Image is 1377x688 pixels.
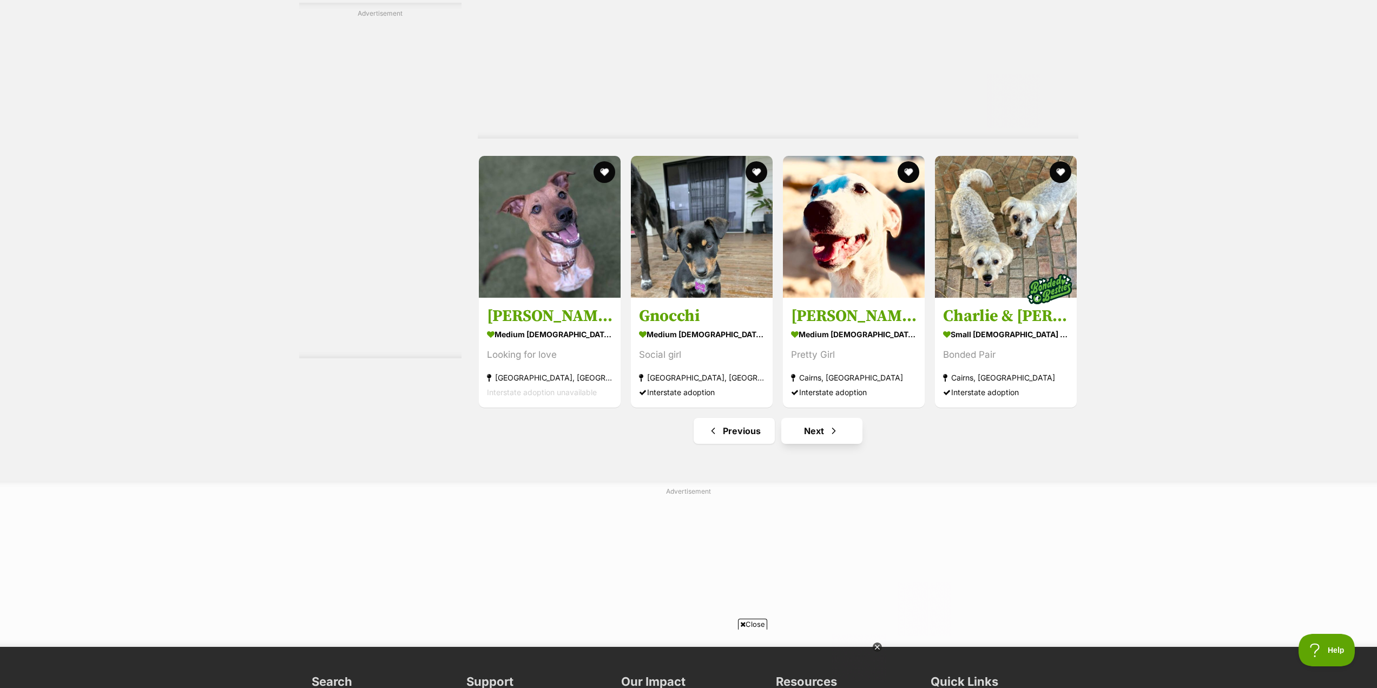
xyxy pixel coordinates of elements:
div: Pretty Girl [791,347,917,362]
a: [PERSON_NAME] medium [DEMOGRAPHIC_DATA] Dog Pretty Girl Cairns, [GEOGRAPHIC_DATA] Interstate adop... [783,297,925,407]
iframe: Advertisement [299,23,462,348]
span: Interstate adoption unavailable [487,387,597,396]
a: Previous page [694,418,775,444]
div: Interstate adoption [943,384,1069,399]
img: bonded besties [1023,261,1077,316]
h3: [PERSON_NAME] [487,305,612,326]
strong: medium [DEMOGRAPHIC_DATA] Dog [487,326,612,342]
div: Bonded Pair [943,347,1069,362]
img: Alexis - Bull Arab Dog [783,156,925,298]
strong: Cairns, [GEOGRAPHIC_DATA] [791,370,917,384]
div: Advertisement [299,3,462,358]
strong: [GEOGRAPHIC_DATA], [GEOGRAPHIC_DATA] [487,370,612,384]
strong: medium [DEMOGRAPHIC_DATA] Dog [791,326,917,342]
button: favourite [1050,161,1072,183]
img: Gnocchi - Australian Cattle Dog x Australian Kelpie Dog [631,156,773,298]
strong: [GEOGRAPHIC_DATA], [GEOGRAPHIC_DATA] [639,370,765,384]
iframe: Help Scout Beacon - Open [1299,634,1355,666]
a: Gnocchi medium [DEMOGRAPHIC_DATA] Dog Social girl [GEOGRAPHIC_DATA], [GEOGRAPHIC_DATA] Interstate... [631,297,773,407]
iframe: Advertisement [426,501,951,636]
nav: Pagination [478,418,1078,444]
h3: Charlie & [PERSON_NAME] [943,305,1069,326]
div: Looking for love [487,347,612,362]
div: Interstate adoption [639,384,765,399]
a: Next page [781,418,862,444]
h3: Gnocchi [639,305,765,326]
a: Charlie & [PERSON_NAME] small [DEMOGRAPHIC_DATA] Dog Bonded Pair Cairns, [GEOGRAPHIC_DATA] Inters... [935,297,1077,407]
iframe: Advertisement [492,634,886,683]
img: Charlie & Isa - Maltese Dog [935,156,1077,298]
div: Social girl [639,347,765,362]
h3: [PERSON_NAME] [791,305,917,326]
strong: Cairns, [GEOGRAPHIC_DATA] [943,370,1069,384]
div: Interstate adoption [791,384,917,399]
button: favourite [746,161,767,183]
button: favourite [594,161,615,183]
img: Quinn - Kelpie Dog [479,156,621,298]
button: favourite [898,161,919,183]
a: [PERSON_NAME] medium [DEMOGRAPHIC_DATA] Dog Looking for love [GEOGRAPHIC_DATA], [GEOGRAPHIC_DATA]... [479,297,621,407]
strong: small [DEMOGRAPHIC_DATA] Dog [943,326,1069,342]
strong: medium [DEMOGRAPHIC_DATA] Dog [639,326,765,342]
span: Close [738,619,767,630]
